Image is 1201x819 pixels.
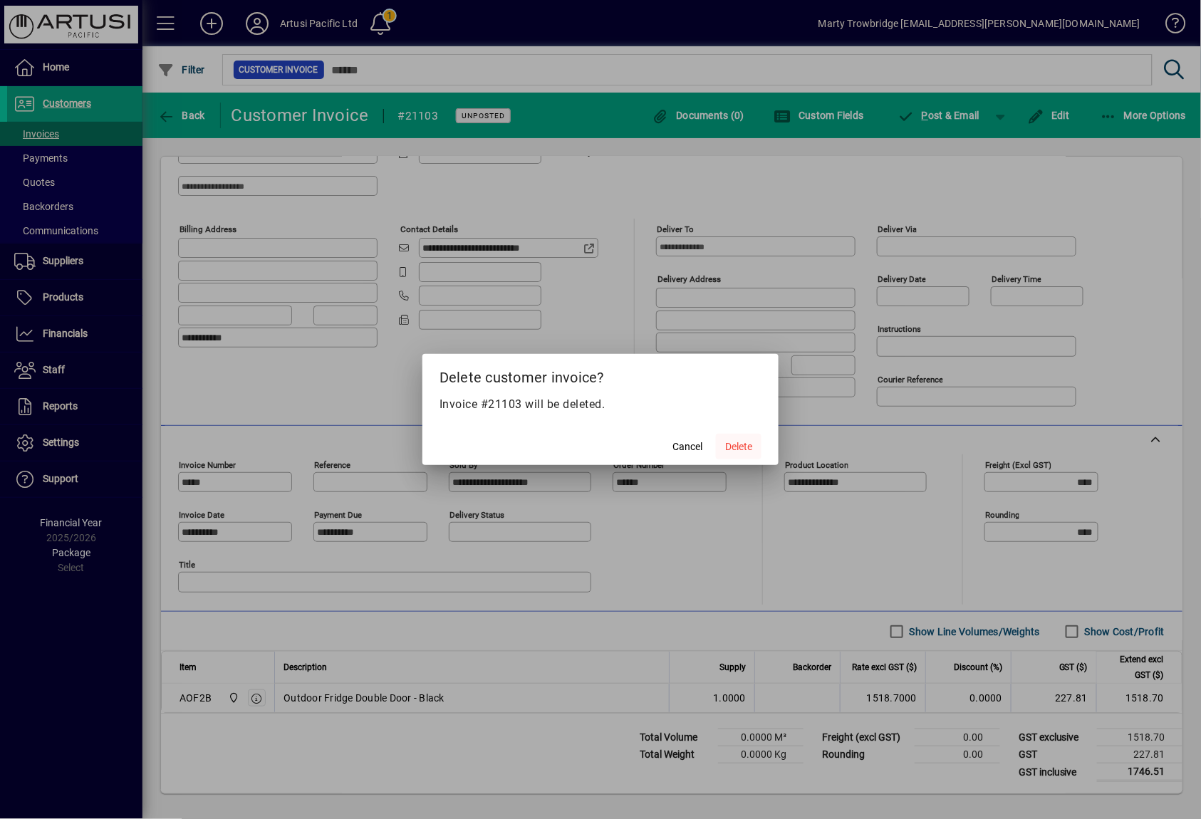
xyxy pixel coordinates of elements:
h2: Delete customer invoice? [422,354,779,395]
button: Cancel [665,434,710,459]
span: Delete [725,439,752,454]
p: Invoice #21103 will be deleted. [440,396,761,413]
span: Cancel [672,439,702,454]
button: Delete [716,434,761,459]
